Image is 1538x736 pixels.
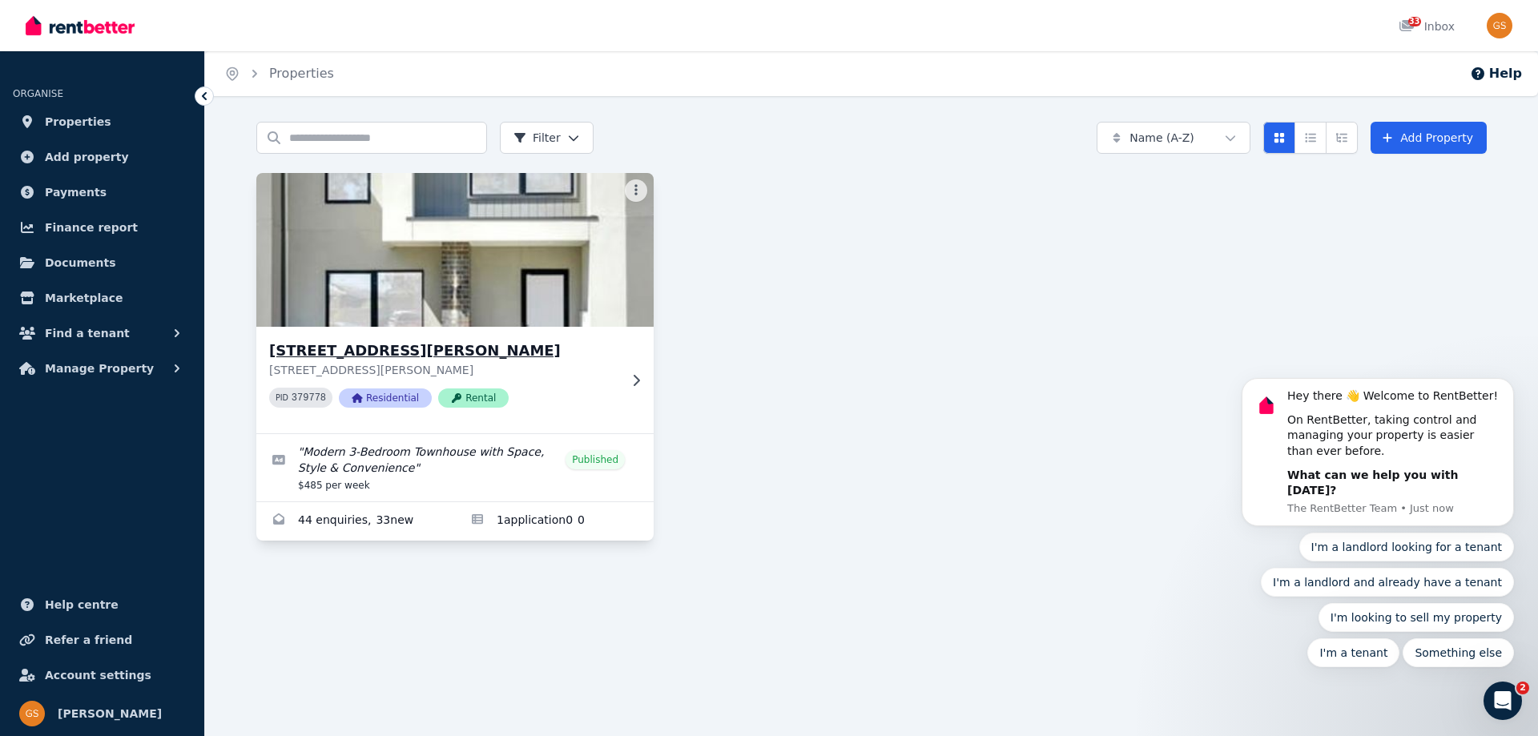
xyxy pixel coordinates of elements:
code: 379778 [292,392,326,404]
button: Help [1470,64,1522,83]
img: Grace Stevens [1487,13,1512,38]
a: Properties [13,106,191,138]
span: 33 [1408,17,1421,26]
a: Add Property [1371,122,1487,154]
span: Name (A-Z) [1129,130,1194,146]
a: Help centre [13,589,191,621]
span: ORGANISE [13,88,63,99]
span: Marketplace [45,288,123,308]
span: 2 [1516,682,1529,694]
img: 91 Edith St, Tarneit [247,169,664,331]
span: Add property [45,147,129,167]
button: Find a tenant [13,317,191,349]
button: Manage Property [13,352,191,384]
a: Finance report [13,211,191,243]
span: Refer a friend [45,630,132,650]
button: Compact list view [1294,122,1327,154]
a: Account settings [13,659,191,691]
button: Card view [1263,122,1295,154]
span: Account settings [45,666,151,685]
span: Documents [45,253,116,272]
img: Grace Stevens [19,701,45,726]
a: 91 Edith St, Tarneit[STREET_ADDRESS][PERSON_NAME][STREET_ADDRESS][PERSON_NAME]PID 379778Residenti... [256,173,654,433]
span: Residential [339,388,432,408]
p: [STREET_ADDRESS][PERSON_NAME] [269,362,618,378]
a: Refer a friend [13,624,191,656]
div: View options [1263,122,1358,154]
small: PID [276,393,288,402]
button: Name (A-Z) [1097,122,1250,154]
span: Finance report [45,218,138,237]
a: Documents [13,247,191,279]
span: Rental [438,388,509,408]
a: Properties [269,66,334,81]
a: Marketplace [13,282,191,314]
span: Properties [45,112,111,131]
span: [PERSON_NAME] [58,704,162,723]
div: Inbox [1399,18,1455,34]
nav: Breadcrumb [205,51,353,96]
button: Expanded list view [1326,122,1358,154]
h3: [STREET_ADDRESS][PERSON_NAME] [269,340,618,362]
button: More options [625,179,647,202]
span: Manage Property [45,359,154,378]
a: Enquiries for 91 Edith St, Tarneit [256,502,455,541]
iframe: Intercom live chat [1484,682,1522,720]
a: Payments [13,176,191,208]
img: RentBetter [26,14,135,38]
span: Filter [513,130,561,146]
a: Applications for 91 Edith St, Tarneit [455,502,654,541]
button: Filter [500,122,594,154]
a: Edit listing: Modern 3-Bedroom Townhouse with Space, Style & Convenience [256,434,654,501]
span: Help centre [45,595,119,614]
a: Add property [13,141,191,173]
iframe: Intercom notifications message [1218,235,1538,693]
span: Payments [45,183,107,202]
span: Find a tenant [45,324,130,343]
